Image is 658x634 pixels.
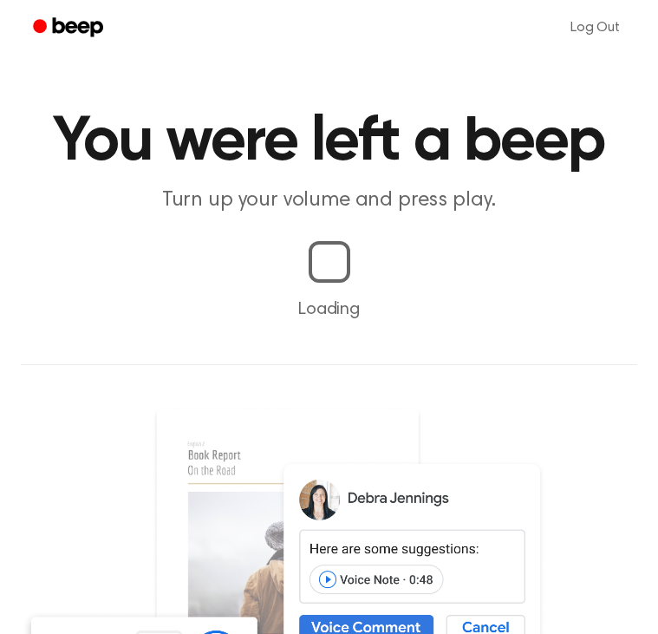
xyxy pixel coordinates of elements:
[21,111,637,173] h1: You were left a beep
[21,11,119,45] a: Beep
[21,297,637,323] p: Loading
[21,187,637,213] p: Turn up your volume and press play.
[553,7,637,49] a: Log Out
